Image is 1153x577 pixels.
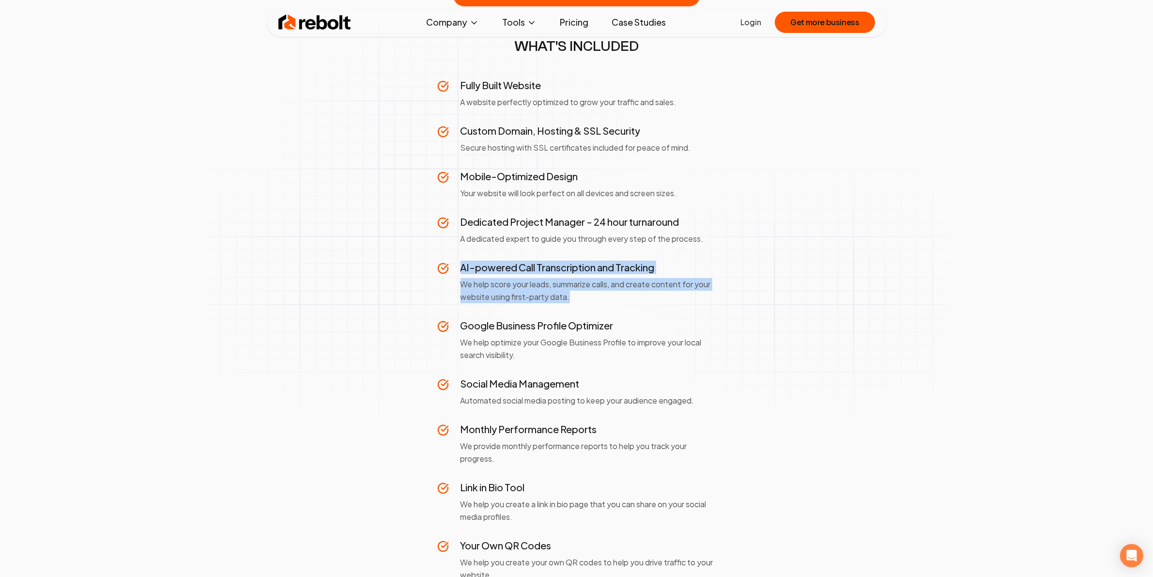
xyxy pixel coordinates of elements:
p: We help optimize your Google Business Profile to improve your local search visibility. [461,336,716,361]
p: Secure hosting with SSL certificates included for peace of mind. [461,141,716,154]
h3: Google Business Profile Optimizer [461,319,716,332]
h3: Social Media Management [461,377,716,390]
a: Case Studies [604,13,674,32]
p: A website perfectly optimized to grow your traffic and sales. [461,96,716,109]
h3: Your Own QR Codes [461,539,716,552]
button: Company [418,13,487,32]
h3: AI-powered Call Transcription and Tracking [461,261,716,274]
p: A dedicated expert to guide you through every step of the process. [461,233,716,245]
p: We help you create a link in bio page that you can share on your social media profiles. [461,498,716,523]
a: Pricing [552,13,596,32]
h2: WHAT'S INCLUDED [437,38,716,55]
div: Open Intercom Messenger [1120,544,1143,567]
img: Rebolt Logo [278,13,351,32]
h3: Mobile-Optimized Design [461,170,716,183]
p: We help score your leads, summarize calls, and create content for your website using first-party ... [461,278,716,303]
h3: Dedicated Project Manager - 24 hour turnaround [461,215,716,229]
p: We provide monthly performance reports to help you track your progress. [461,440,716,465]
h3: Custom Domain, Hosting & SSL Security [461,124,716,138]
a: Login [740,16,761,28]
button: Get more business [775,12,875,33]
h3: Link in Bio Tool [461,481,716,494]
p: Your website will look perfect on all devices and screen sizes. [461,187,716,200]
h3: Monthly Performance Reports [461,422,716,436]
button: Tools [494,13,544,32]
h3: Fully Built Website [461,78,716,92]
p: Automated social media posting to keep your audience engaged. [461,394,716,407]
